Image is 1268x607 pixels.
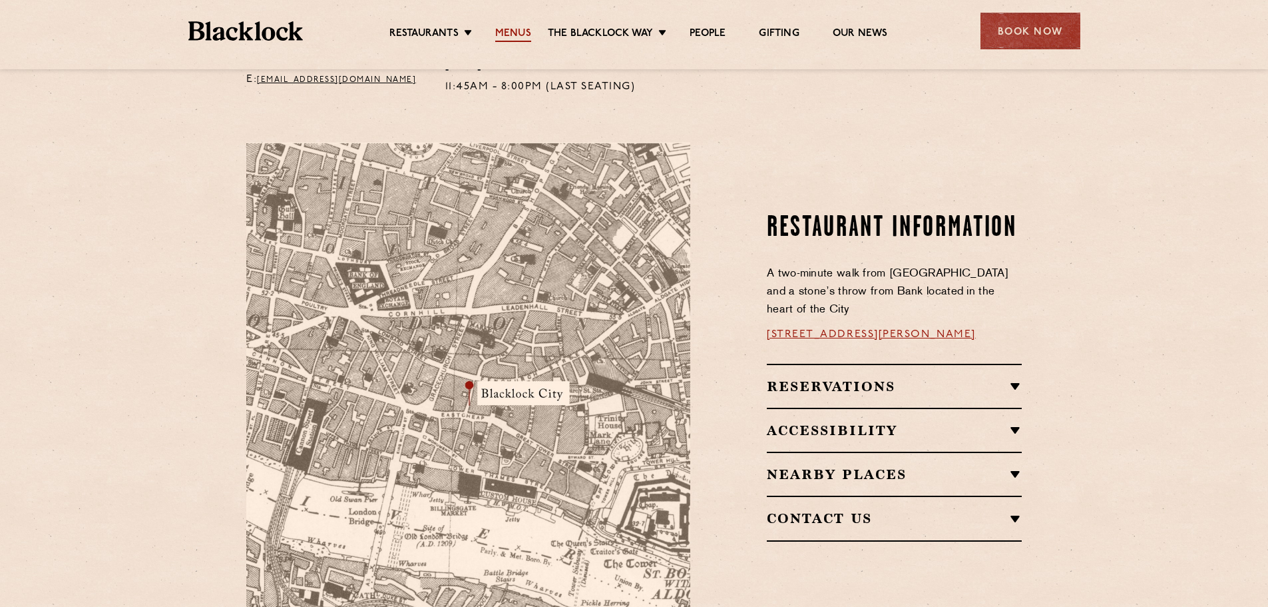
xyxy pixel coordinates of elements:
[445,79,636,96] p: 11:45am - 8:00pm (Last Seating)
[980,13,1080,49] div: Book Now
[188,21,304,41] img: BL_Textured_Logo-footer-cropped.svg
[389,27,459,42] a: Restaurants
[759,27,799,42] a: Gifting
[767,265,1022,319] p: A two-minute walk from [GEOGRAPHIC_DATA] and a stone’s throw from Bank located in the heart of th...
[495,27,531,42] a: Menus
[548,27,653,42] a: The Blacklock Way
[767,378,1022,394] h2: Reservations
[690,27,726,42] a: People
[767,212,1022,245] h2: Restaurant Information
[767,329,976,340] a: [STREET_ADDRESS][PERSON_NAME]
[767,466,1022,482] h2: Nearby Places
[767,422,1022,438] h2: Accessibility
[257,76,416,84] a: [EMAIL_ADDRESS][DOMAIN_NAME]
[767,510,1022,526] h2: Contact Us
[246,71,425,89] p: E:
[833,27,888,42] a: Our News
